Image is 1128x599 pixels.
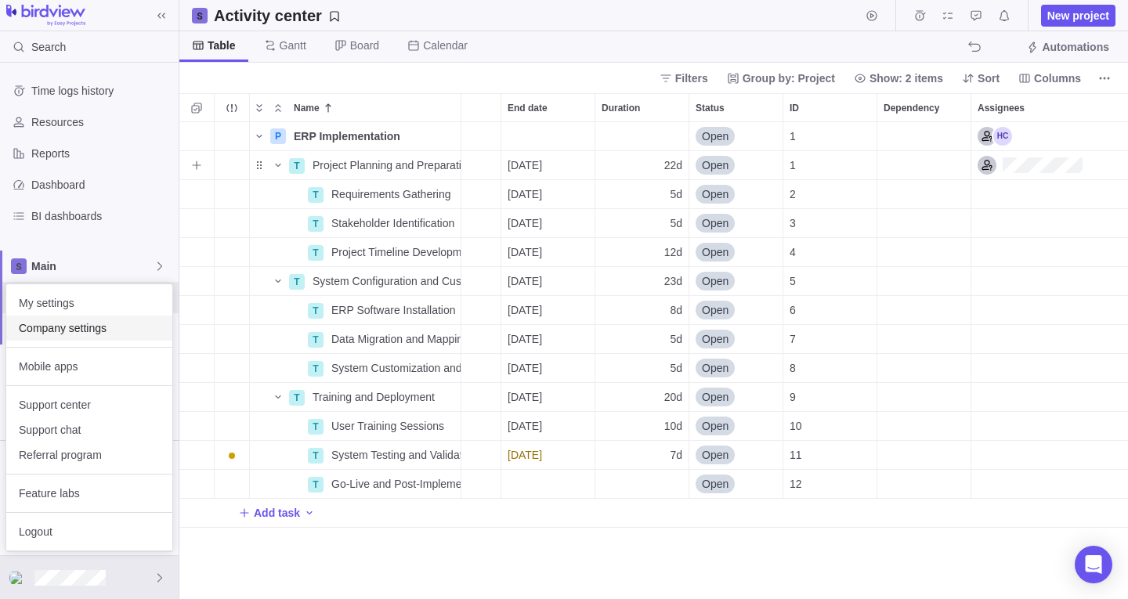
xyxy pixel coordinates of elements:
[19,359,160,374] span: Mobile apps
[9,572,28,584] img: Show
[19,320,160,336] span: Company settings
[19,447,160,463] span: Referral program
[19,524,160,539] span: Logout
[6,354,172,379] a: Mobile apps
[6,417,172,442] a: Support chat
[6,519,172,544] a: Logout
[19,295,160,311] span: My settings
[19,422,160,438] span: Support chat
[6,392,172,417] a: Support center
[6,481,172,506] a: Feature labs
[19,485,160,501] span: Feature labs
[19,397,160,413] span: Support center
[6,316,172,341] a: Company settings
[6,442,172,467] a: Referral program
[6,290,172,316] a: My settings
[9,568,28,587] div: Heather Carter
